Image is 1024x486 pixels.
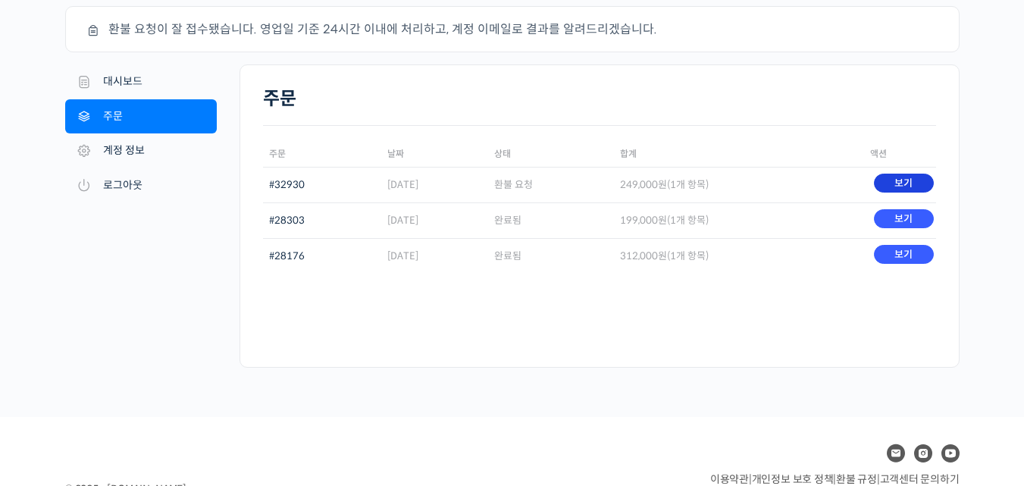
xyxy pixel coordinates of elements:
a: 보기 [874,209,934,228]
span: 액션 [870,148,887,159]
td: 환불 요청 [488,167,614,202]
a: #28303 [269,214,305,227]
span: 312,000 [620,249,667,262]
span: 199,000 [620,214,667,227]
td: 완료됨 [488,202,614,238]
a: 홈 [5,360,100,398]
span: 대화 [139,384,157,396]
a: 이용약관 [710,472,749,486]
a: 개인정보 보호 정책 [752,472,834,486]
span: 상태 [494,148,511,159]
span: 홈 [48,383,57,395]
span: 249,000 [620,178,667,191]
a: #28176 [269,249,305,262]
td: (1개 항목) [614,202,864,238]
a: 설정 [196,360,291,398]
a: 주문 [65,99,217,134]
a: 대화 [100,360,196,398]
a: 환불 규정 [836,472,877,486]
li: 환불 요청이 잘 접수됐습니다. 영업일 기준 24시간 이내에 처리하고, 계정 이메일로 결과를 알려드리겠습니다. [108,19,935,39]
time: [DATE] [387,178,418,191]
td: 완료됨 [488,238,614,274]
a: #32930 [269,178,305,191]
span: 주문 [269,148,286,159]
span: 원 [658,249,667,262]
span: 원 [658,214,667,227]
span: 설정 [234,383,252,395]
a: 계정 정보 [65,133,217,168]
a: 대시보드 [65,64,217,99]
a: 보기 [874,245,934,264]
span: 원 [658,178,667,191]
time: [DATE] [387,214,418,227]
span: 고객센터 문의하기 [880,472,960,486]
span: 날짜 [387,148,404,159]
h2: 주문 [263,88,936,110]
time: [DATE] [387,249,418,262]
td: (1개 항목) [614,167,864,202]
td: (1개 항목) [614,238,864,274]
a: 로그아웃 [65,168,217,203]
a: 보기 [874,174,934,193]
span: 합계 [620,148,637,159]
